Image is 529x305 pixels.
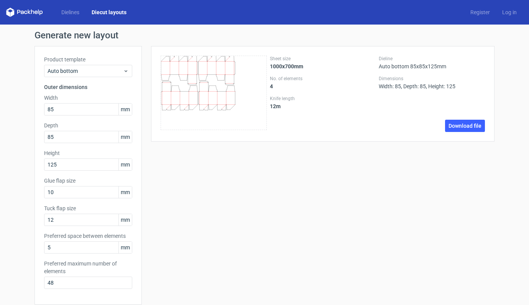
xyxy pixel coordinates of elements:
div: Auto bottom 85x85x125mm [379,56,485,69]
span: mm [118,131,132,143]
a: Download file [445,120,485,132]
label: Depth [44,122,132,129]
span: mm [118,242,132,253]
a: Dielines [55,8,85,16]
label: Dimensions [379,76,485,82]
label: Height [44,149,132,157]
strong: 4 [270,83,273,89]
strong: 1000x700mm [270,63,303,69]
span: mm [118,186,132,198]
label: Tuck flap size [44,204,132,212]
a: Diecut layouts [85,8,133,16]
label: No. of elements [270,76,376,82]
label: Knife length [270,96,376,102]
span: Auto bottom [48,67,123,75]
label: Dieline [379,56,485,62]
label: Sheet size [270,56,376,62]
a: Log in [496,8,523,16]
label: Preferred space between elements [44,232,132,240]
label: Preferred maximum number of elements [44,260,132,275]
h3: Outer dimensions [44,83,132,91]
span: mm [118,214,132,226]
label: Glue flap size [44,177,132,185]
h1: Generate new layout [34,31,495,40]
strong: 12 m [270,103,281,109]
label: Width [44,94,132,102]
a: Register [464,8,496,16]
span: mm [118,104,132,115]
div: Width: 85, Depth: 85, Height: 125 [379,76,485,89]
label: Product template [44,56,132,63]
span: mm [118,159,132,170]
